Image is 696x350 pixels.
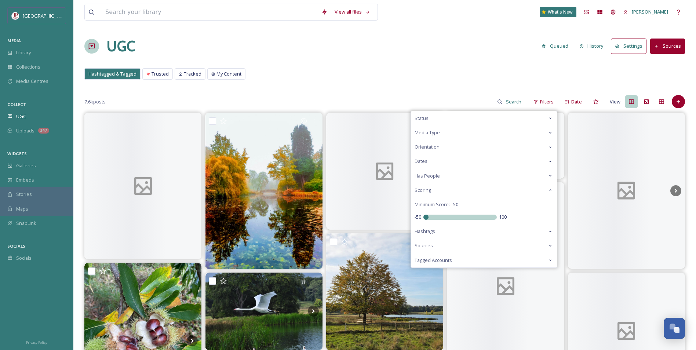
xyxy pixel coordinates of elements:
[664,318,685,339] button: Open Chat
[499,214,507,220] span: 100
[415,242,433,249] span: Sources
[16,255,32,262] span: Socials
[415,143,440,150] span: Orientation
[102,4,318,20] input: Search your library
[415,172,440,179] span: Has People
[452,201,458,208] span: -50
[502,94,526,109] input: Search
[415,214,421,220] span: -50
[38,128,49,134] div: 347
[88,70,136,77] span: Hashtagged & Tagged
[16,162,36,169] span: Galleries
[610,98,622,105] span: View:
[184,70,201,77] span: Tracked
[7,151,27,156] span: WIDGETS
[415,129,440,136] span: Media Type
[7,38,21,43] span: MEDIA
[26,338,47,346] a: Privacy Policy
[538,39,572,53] button: Queued
[152,70,169,77] span: Trusted
[16,220,36,227] span: SnapLink
[12,12,19,19] img: download%20(5).png
[16,127,34,134] span: Uploads
[415,158,427,165] span: Dates
[16,113,26,120] span: UGC
[216,70,241,77] span: My Content
[16,49,31,56] span: Library
[16,176,34,183] span: Embeds
[576,39,611,53] a: History
[16,205,28,212] span: Maps
[632,8,668,15] span: [PERSON_NAME]
[415,201,450,208] span: Minimum Score:
[611,39,650,54] a: Settings
[620,5,672,19] a: [PERSON_NAME]
[7,102,26,107] span: COLLECT
[540,7,576,17] a: What's New
[611,39,646,54] button: Settings
[415,187,431,194] span: Scoring
[415,115,429,122] span: Status
[16,191,32,198] span: Stories
[205,113,323,269] img: The fog doesn’t hide the beauty, it makes it magical! 🍃✨🍁
[538,39,576,53] a: Queued
[415,228,435,235] span: Hashtags
[7,243,25,249] span: SOCIALS
[415,257,452,264] span: Tagged Accounts
[571,98,582,105] span: Date
[16,78,48,85] span: Media Centres
[650,39,685,54] button: Sources
[106,35,135,57] a: UGC
[16,63,40,70] span: Collections
[84,98,106,105] span: 7.6k posts
[540,98,554,105] span: Filters
[576,39,608,53] button: History
[23,12,69,19] span: [GEOGRAPHIC_DATA]
[26,340,47,345] span: Privacy Policy
[331,5,374,19] a: View all files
